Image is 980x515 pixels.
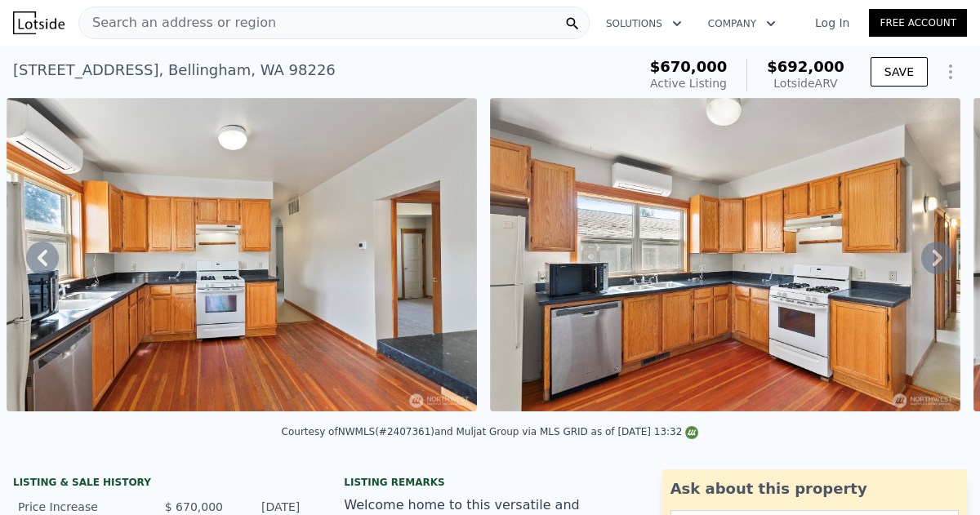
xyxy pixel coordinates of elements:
[934,55,967,88] button: Show Options
[871,57,928,87] button: SAVE
[165,500,223,513] span: $ 670,000
[869,9,967,37] a: Free Account
[7,98,477,411] img: Sale: 167124131 Parcel: 102740794
[767,58,844,75] span: $692,000
[236,499,300,515] div: [DATE]
[282,426,699,437] div: Courtesy of NWMLS (#2407361) and Muljat Group via MLS GRID as of [DATE] 13:32
[490,98,960,411] img: Sale: 167124131 Parcel: 102740794
[650,58,728,75] span: $670,000
[18,499,146,515] div: Price Increase
[13,476,305,492] div: LISTING & SALE HISTORY
[767,75,844,91] div: Lotside ARV
[650,77,727,90] span: Active Listing
[593,9,695,38] button: Solutions
[685,426,698,439] img: NWMLS Logo
[344,476,635,489] div: Listing remarks
[795,15,869,31] a: Log In
[695,9,789,38] button: Company
[79,13,276,33] span: Search an address or region
[670,477,959,500] div: Ask about this property
[13,59,336,82] div: [STREET_ADDRESS] , Bellingham , WA 98226
[13,11,65,34] img: Lotside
